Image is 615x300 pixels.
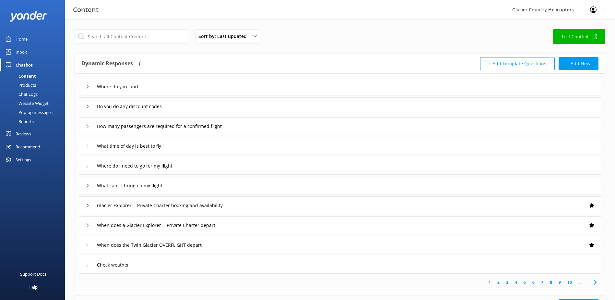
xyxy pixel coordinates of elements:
a: 3 [503,279,512,285]
div: Home [16,32,28,45]
a: Pop-up messages [4,108,65,117]
a: 2 [494,279,503,285]
a: Reports [4,117,65,126]
div: Reports [4,117,34,126]
div: Chat Logs [4,90,38,99]
h3: Content [73,5,99,15]
div: Support Docs [20,268,46,281]
div: Content [4,71,36,81]
span: ... [575,279,585,285]
span: Sort by: Last updated [198,33,251,40]
h4: Dynamic Responses [81,57,133,70]
a: 1 [485,279,494,285]
img: yonder-white-logo.png [10,11,47,22]
div: Help [29,281,38,294]
a: 5 [520,279,529,285]
button: + Add Template Questions [480,57,555,70]
div: Inbox [16,45,27,58]
a: 8 [547,279,555,285]
a: 7 [538,279,547,285]
a: Test Chatbot [553,29,605,44]
div: Reviews [16,127,31,140]
a: 10 [564,279,575,285]
a: Chat Logs [4,90,65,99]
div: Website Widget [4,99,49,108]
div: Recommend [16,140,40,153]
a: 6 [529,279,538,285]
a: 9 [555,279,564,285]
a: Website Widget [4,99,65,108]
div: Pop-up messages [4,108,53,117]
button: + Add New [559,57,598,70]
a: 4 [512,279,520,285]
a: Products [4,81,65,90]
a: Content [4,71,65,81]
div: Settings [16,153,31,166]
div: Products [4,81,36,90]
input: Search all Chatbot Content [75,29,188,44]
div: Chatbot [16,58,33,71]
